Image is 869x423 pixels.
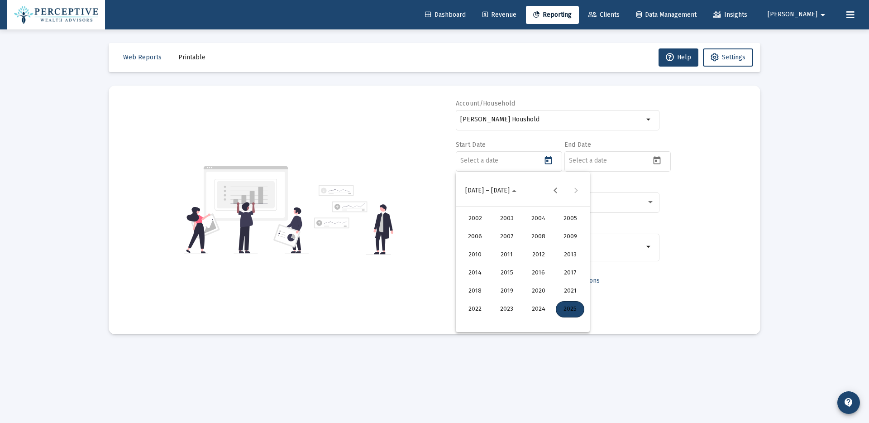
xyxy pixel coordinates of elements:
button: Previous 24 years [546,182,564,200]
button: 2010 [459,246,491,264]
div: 2006 [461,229,489,245]
div: 2020 [524,283,553,299]
button: 2011 [491,246,523,264]
div: 2010 [461,247,489,263]
button: 2017 [554,264,586,282]
button: 2004 [523,210,554,228]
div: 2004 [524,211,553,227]
button: 2015 [491,264,523,282]
div: 2005 [556,211,584,227]
button: 2005 [554,210,586,228]
div: 2025 [556,301,584,317]
button: 2006 [459,228,491,246]
button: 2025 [554,300,586,318]
button: 2012 [523,246,554,264]
span: [DATE] – [DATE] [465,187,510,194]
button: 2024 [523,300,554,318]
button: 2007 [491,228,523,246]
button: Choose date [458,182,524,200]
div: 2023 [492,301,521,317]
div: 2024 [524,301,553,317]
button: 2022 [459,300,491,318]
div: 2011 [492,247,521,263]
button: 2014 [459,264,491,282]
button: 2019 [491,282,523,300]
div: 2013 [556,247,584,263]
button: 2016 [523,264,554,282]
button: 2003 [491,210,523,228]
div: 2008 [524,229,553,245]
div: 2015 [492,265,521,281]
div: 2012 [524,247,553,263]
button: 2009 [554,228,586,246]
div: 2018 [461,283,489,299]
div: 2022 [461,301,489,317]
div: 2017 [556,265,584,281]
div: 2016 [524,265,553,281]
button: 2018 [459,282,491,300]
div: 2021 [556,283,584,299]
button: 2023 [491,300,523,318]
button: 2013 [554,246,586,264]
button: 2020 [523,282,554,300]
div: 2002 [461,211,489,227]
div: 2014 [461,265,489,281]
div: 2003 [492,211,521,227]
button: 2002 [459,210,491,228]
button: Next 24 years [567,182,585,200]
button: 2021 [554,282,586,300]
button: 2008 [523,228,554,246]
div: 2009 [556,229,584,245]
div: 2007 [492,229,521,245]
div: 2019 [492,283,521,299]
